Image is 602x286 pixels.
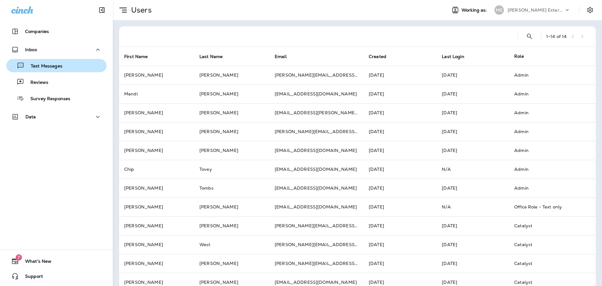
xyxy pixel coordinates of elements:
button: Search Users [523,30,536,43]
button: Companies [6,25,107,38]
td: [DATE] [437,216,509,235]
td: N/A [437,197,509,216]
span: Support [19,274,43,281]
span: First Name [124,54,156,59]
td: [DATE] [364,179,437,197]
td: [DATE] [364,197,437,216]
td: [EMAIL_ADDRESS][DOMAIN_NAME] [270,141,364,160]
p: Reviews [24,80,48,86]
td: Admin [509,141,586,160]
button: Support [6,270,107,283]
td: [DATE] [364,84,437,103]
td: [EMAIL_ADDRESS][DOMAIN_NAME] [270,160,364,179]
p: Text Messages [24,63,62,69]
td: Chip [119,160,194,179]
p: Users [129,5,152,15]
td: [PERSON_NAME][EMAIL_ADDRESS][PERSON_NAME][DOMAIN_NAME] [270,122,364,141]
td: Catalyst [509,254,586,273]
span: Created [369,54,394,59]
td: [PERSON_NAME] [119,122,194,141]
td: [EMAIL_ADDRESS][DOMAIN_NAME] [270,179,364,197]
span: Working as: [462,8,488,13]
td: N/A [437,160,509,179]
span: Last Name [199,54,231,59]
td: [DATE] [437,122,509,141]
span: Last Name [199,54,223,59]
td: Tovey [194,160,270,179]
td: [EMAIL_ADDRESS][DOMAIN_NAME] [270,197,364,216]
td: [PERSON_NAME] [119,216,194,235]
td: Admin [509,66,586,84]
td: [PERSON_NAME] [194,103,270,122]
div: 1 - 14 of 14 [546,34,567,39]
td: [DATE] [364,141,437,160]
td: [PERSON_NAME] [194,141,270,160]
td: [PERSON_NAME] [194,66,270,84]
td: [PERSON_NAME] [194,122,270,141]
span: 7 [16,254,22,261]
td: [PERSON_NAME] [119,197,194,216]
p: Companies [25,29,49,34]
td: [DATE] [437,66,509,84]
p: Data [25,114,36,119]
td: [PERSON_NAME] [194,197,270,216]
td: [PERSON_NAME] [194,84,270,103]
td: [PERSON_NAME][EMAIL_ADDRESS][PERSON_NAME][DOMAIN_NAME] [270,254,364,273]
button: 7What's New [6,255,107,267]
p: Survey Responses [24,96,70,102]
td: [DATE] [437,254,509,273]
td: Admin [509,122,586,141]
td: [DATE] [437,235,509,254]
td: Office Role - Text only [509,197,586,216]
td: Catalyst [509,235,586,254]
td: Tombs [194,179,270,197]
span: What's New [19,259,51,266]
td: [PERSON_NAME] [119,141,194,160]
td: [DATE] [364,254,437,273]
p: [PERSON_NAME] Exterminating [508,8,564,13]
span: Last Login [442,54,472,59]
td: [DATE] [364,235,437,254]
td: Admin [509,84,586,103]
td: [PERSON_NAME][EMAIL_ADDRESS][DOMAIN_NAME] [270,66,364,84]
td: [PERSON_NAME][EMAIL_ADDRESS][DOMAIN_NAME] [270,235,364,254]
td: [DATE] [437,103,509,122]
button: Collapse Sidebar [93,4,111,16]
td: [DATE] [364,216,437,235]
td: [PERSON_NAME] [119,103,194,122]
td: [PERSON_NAME] [119,254,194,273]
button: Data [6,111,107,123]
td: Admin [509,103,586,122]
td: [PERSON_NAME] [119,235,194,254]
td: [DATE] [437,179,509,197]
td: [PERSON_NAME] [119,66,194,84]
td: [DATE] [437,141,509,160]
td: Admin [509,179,586,197]
button: Survey Responses [6,92,107,105]
span: Last Login [442,54,464,59]
td: [EMAIL_ADDRESS][DOMAIN_NAME] [270,84,364,103]
p: Inbox [25,47,37,52]
td: [DATE] [437,84,509,103]
span: Email [275,54,295,59]
button: Settings [584,4,596,16]
td: [DATE] [364,66,437,84]
td: Catalyst [509,216,586,235]
span: Created [369,54,386,59]
td: [DATE] [364,160,437,179]
td: West [194,235,270,254]
div: ME [494,5,504,15]
td: [PERSON_NAME][EMAIL_ADDRESS][PERSON_NAME][DOMAIN_NAME] [270,216,364,235]
span: Email [275,54,287,59]
button: Text Messages [6,59,107,72]
td: [PERSON_NAME] [194,254,270,273]
button: Reviews [6,75,107,89]
td: [PERSON_NAME] [119,179,194,197]
span: Role [514,53,524,59]
td: Admin [509,160,586,179]
button: Inbox [6,43,107,56]
td: [EMAIL_ADDRESS][PERSON_NAME][DOMAIN_NAME] [270,103,364,122]
td: [PERSON_NAME] [194,216,270,235]
td: [DATE] [364,122,437,141]
td: Mandi [119,84,194,103]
